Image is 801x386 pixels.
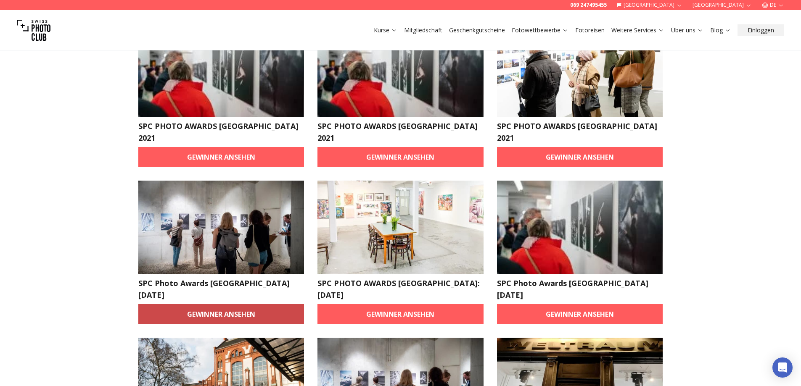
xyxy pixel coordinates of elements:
button: Über uns [668,24,707,36]
a: Gewinner ansehen [138,304,304,324]
a: Blog [710,26,731,34]
button: Geschenkgutscheine [446,24,508,36]
img: SPC PHOTO AWARDS Stuttgart 2021 [138,24,304,117]
button: Weitere Services [608,24,668,36]
h2: SPC PHOTO AWARDS [GEOGRAPHIC_DATA] 2021 [138,120,304,144]
h2: SPC Photo Awards [GEOGRAPHIC_DATA] [DATE] [138,277,304,301]
h2: SPC Photo Awards [GEOGRAPHIC_DATA] [DATE] [497,277,663,301]
a: Gewinner ansehen [317,304,484,324]
a: Über uns [671,26,703,34]
a: Mitgliedschaft [404,26,442,34]
a: Weitere Services [611,26,664,34]
img: SPC Photo Awards STUTTGART MAI 2022 [138,181,304,274]
a: Gewinner ansehen [497,147,663,167]
button: Fotowettbewerbe [508,24,572,36]
a: Fotowettbewerbe [512,26,568,34]
a: Kurse [374,26,397,34]
img: Swiss photo club [17,13,50,47]
img: SPC PHOTO AWARDS Frankfurt 2021 [497,24,663,117]
a: Gewinner ansehen [317,147,484,167]
button: Blog [707,24,734,36]
a: Gewinner ansehen [138,147,304,167]
button: Mitgliedschaft [401,24,446,36]
h2: SPC PHOTO AWARDS [GEOGRAPHIC_DATA]: [DATE] [317,277,484,301]
img: SPC PHOTO AWARDS Stuttgart 2021 [317,24,484,117]
div: Open Intercom Messenger [772,357,793,378]
a: Geschenkgutscheine [449,26,505,34]
h2: SPC PHOTO AWARDS [GEOGRAPHIC_DATA] 2021 [497,120,663,144]
a: Fotoreisen [575,26,605,34]
a: 069 247495455 [570,2,607,8]
h2: SPC PHOTO AWARDS [GEOGRAPHIC_DATA] 2021 [317,120,484,144]
button: Einloggen [738,24,784,36]
a: Gewinner ansehen [497,304,663,324]
img: SPC Photo Awards MÜNCHEN Juli 2022 [497,181,663,274]
img: SPC PHOTO AWARDS Frankfurt: Juni 2022 [317,181,484,274]
button: Kurse [370,24,401,36]
button: Fotoreisen [572,24,608,36]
